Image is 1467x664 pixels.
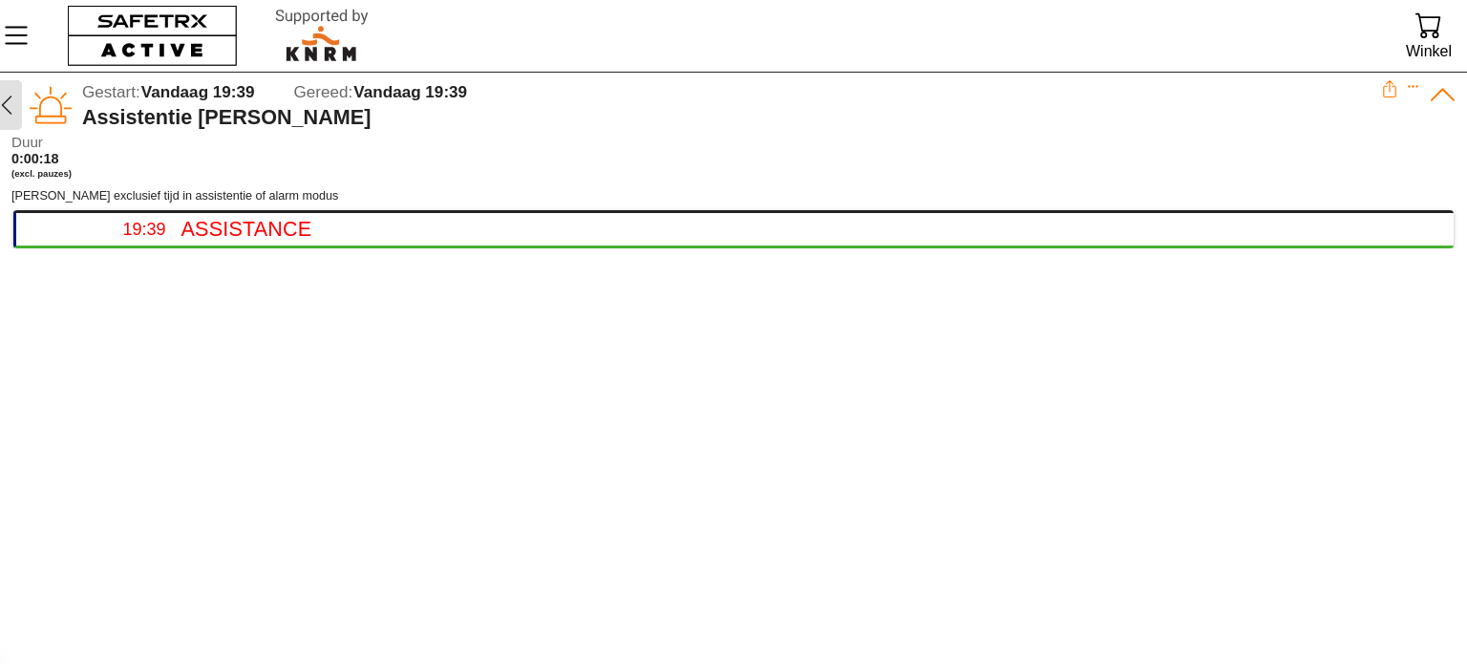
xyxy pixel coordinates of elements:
img: ALERT.svg [29,83,73,127]
span: Gereed: [294,83,353,101]
span: Vandaag 19:39 [141,83,255,101]
img: RescueLogo.svg [253,5,391,67]
button: Expand [1407,80,1420,94]
span: (excl. pauzes) [11,168,134,180]
span: Gestart: [82,83,140,101]
div: Winkel [1406,38,1452,64]
h4: Assistance [181,217,1438,242]
span: Duur [11,135,134,151]
div: Assistentie [PERSON_NAME] [82,105,1381,130]
span: Vandaag 19:39 [353,83,467,101]
span: 19:39 [123,220,166,239]
span: 0:00:18 [11,151,59,166]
